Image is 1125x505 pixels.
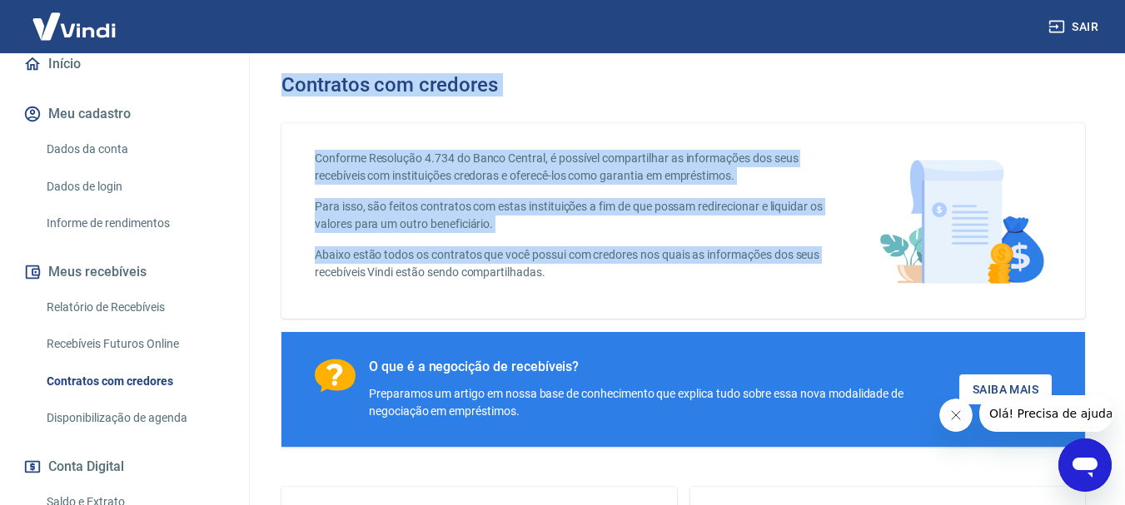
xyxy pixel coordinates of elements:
[369,385,959,420] div: Preparamos um artigo em nossa base de conhecimento que explica tudo sobre essa nova modalidade de...
[20,254,229,290] button: Meus recebíveis
[40,364,229,399] a: Contratos com credores
[871,150,1052,292] img: main-image.9f1869c469d712ad33ce.png
[959,374,1052,405] a: Saiba Mais
[315,246,831,281] p: Abaixo estão todos os contratos que você possui com credores nos quais as informações dos seus re...
[20,1,128,52] img: Vindi
[40,290,229,324] a: Relatório de Recebíveis
[40,170,229,204] a: Dados de login
[281,73,498,97] h3: Contratos com credores
[20,96,229,132] button: Meu cadastro
[20,448,229,485] button: Conta Digital
[939,399,973,432] iframe: Fechar mensagem
[315,198,831,233] p: Para isso, são feitos contratos com estas instituições a fim de que possam redirecionar e liquida...
[315,359,356,393] img: Ícone com um ponto de interrogação.
[40,401,229,435] a: Disponibilização de agenda
[369,359,959,375] div: O que é a negocição de recebíveis?
[315,150,831,185] p: Conforme Resolução 4.734 do Banco Central, é possível compartilhar as informações dos seus recebí...
[40,132,229,166] a: Dados da conta
[1045,12,1105,42] button: Sair
[979,395,1112,432] iframe: Mensagem da empresa
[10,12,140,25] span: Olá! Precisa de ajuda?
[40,327,229,361] a: Recebíveis Futuros Online
[1058,438,1112,492] iframe: Botão para abrir a janela de mensagens
[40,206,229,240] a: Informe de rendimentos
[20,46,229,82] a: Início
